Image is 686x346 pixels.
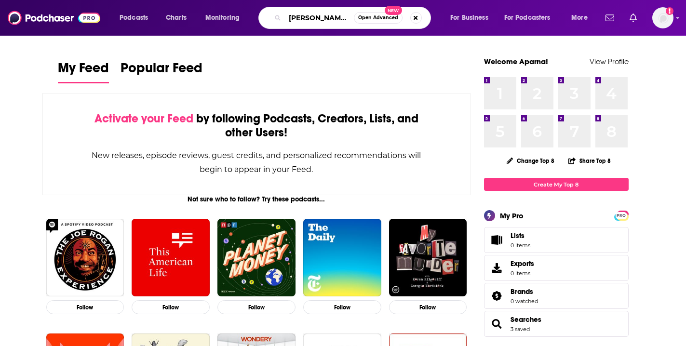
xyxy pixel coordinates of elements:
a: Create My Top 8 [484,178,629,191]
a: Searches [511,315,541,324]
a: My Feed [58,60,109,83]
span: Popular Feed [121,60,202,82]
span: Podcasts [120,11,148,25]
img: The Joe Rogan Experience [46,219,124,297]
button: open menu [498,10,565,26]
button: open menu [444,10,500,26]
span: Brands [511,287,533,296]
button: Follow [389,300,467,314]
div: My Pro [500,211,524,220]
input: Search podcasts, credits, & more... [285,10,354,26]
a: Popular Feed [121,60,202,83]
a: Show notifications dropdown [602,10,618,26]
a: Brands [487,289,507,303]
button: Change Top 8 [501,155,561,167]
span: More [571,11,588,25]
img: User Profile [652,7,673,28]
div: New releases, episode reviews, guest credits, and personalized recommendations will begin to appe... [91,148,422,176]
a: Brands [511,287,538,296]
span: For Business [450,11,488,25]
a: 3 saved [511,326,530,333]
a: 0 watched [511,298,538,305]
img: Podchaser - Follow, Share and Rate Podcasts [8,9,100,27]
img: Planet Money [217,219,296,297]
span: Exports [511,259,534,268]
span: My Feed [58,60,109,82]
button: Show profile menu [652,7,673,28]
span: Activate your Feed [94,111,193,126]
div: Search podcasts, credits, & more... [268,7,440,29]
div: by following Podcasts, Creators, Lists, and other Users! [91,112,422,140]
button: Follow [132,300,210,314]
button: Open AdvancedNew [354,12,403,24]
a: Welcome Aparna! [484,57,548,66]
span: Searches [484,311,629,337]
span: Charts [166,11,187,25]
a: Lists [484,227,629,253]
span: Lists [511,231,530,240]
button: Follow [217,300,296,314]
button: Share Top 8 [568,151,611,170]
span: Lists [487,233,507,247]
a: Exports [484,255,629,281]
span: 0 items [511,270,534,277]
span: Lists [511,231,525,240]
a: Show notifications dropdown [626,10,641,26]
button: Follow [46,300,124,314]
span: For Podcasters [504,11,551,25]
span: Logged in as AparnaKulkarni [652,7,673,28]
svg: Add a profile image [666,7,673,15]
span: Open Advanced [358,15,398,20]
span: Exports [487,261,507,275]
a: Charts [160,10,192,26]
a: PRO [616,212,627,219]
img: This American Life [132,219,210,297]
img: The Daily [303,219,381,297]
button: Follow [303,300,381,314]
div: Not sure who to follow? Try these podcasts... [42,195,471,203]
span: 0 items [511,242,530,249]
span: Brands [484,283,629,309]
button: open menu [199,10,252,26]
a: Searches [487,317,507,331]
span: Monitoring [205,11,240,25]
button: open menu [565,10,600,26]
a: View Profile [590,57,629,66]
button: open menu [113,10,161,26]
img: My Favorite Murder with Karen Kilgariff and Georgia Hardstark [389,219,467,297]
span: New [385,6,402,15]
